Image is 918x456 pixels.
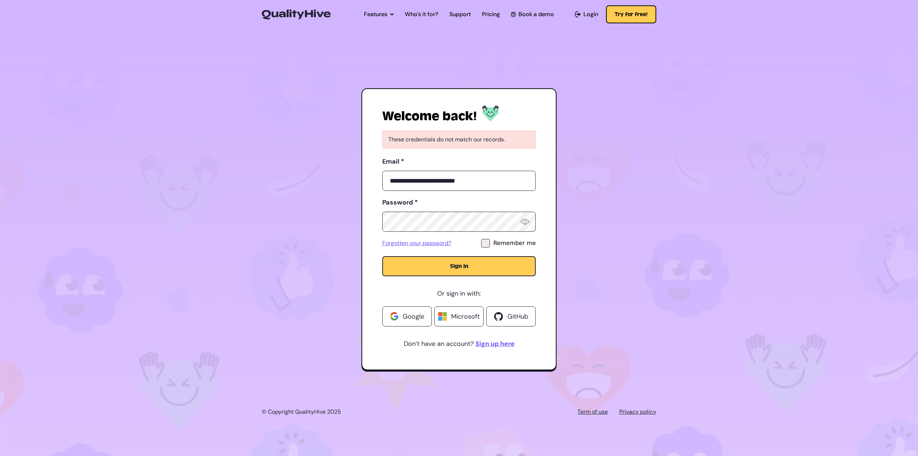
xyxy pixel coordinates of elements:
p: © Copyright QualityHive 2025 [262,408,341,416]
a: Login [575,10,598,19]
button: Sign in [382,256,536,276]
a: Google [382,306,432,326]
a: Book a demo [511,10,554,19]
label: Password * [382,197,536,208]
img: QualityHive - Bug Tracking Tool [262,9,331,19]
p: These credentials do not match our records. [388,135,530,144]
a: Features [364,10,394,19]
h1: Welcome back! [382,109,477,123]
img: Windows [438,312,447,321]
a: GitHub [486,306,536,326]
img: Reveal Password [520,219,530,225]
span: GitHub [507,311,528,321]
a: Term of use [577,408,608,416]
a: Privacy policy [619,408,656,416]
span: Login [583,10,598,19]
p: Don’t have an account? [382,338,536,349]
a: Support [449,10,471,19]
a: Sign up here [475,338,515,349]
a: Who's it for? [405,10,438,19]
img: Book a QualityHive Demo [511,12,516,17]
img: Google [390,312,398,321]
label: Email * [382,156,536,167]
span: Google [403,311,424,321]
span: Microsoft [451,311,480,321]
button: Try for free! [606,5,656,23]
div: Remember me [493,239,536,248]
a: Microsoft [434,306,484,326]
img: Log in to QualityHive [482,105,499,122]
a: Pricing [482,10,500,19]
img: Github [494,312,503,321]
p: Or sign in with: [382,288,536,299]
a: Forgotten your password? [382,239,451,248]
